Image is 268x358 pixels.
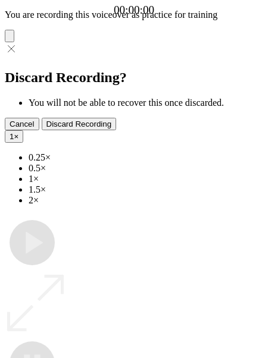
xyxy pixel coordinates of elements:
button: Discard Recording [42,118,117,130]
h2: Discard Recording? [5,70,263,86]
li: 1× [29,174,263,184]
a: 00:00:00 [114,4,154,17]
li: 0.5× [29,163,263,174]
button: 1× [5,130,23,143]
button: Cancel [5,118,39,130]
span: 1 [10,132,14,141]
li: 0.25× [29,152,263,163]
p: You are recording this voiceover as practice for training [5,10,263,20]
li: 2× [29,195,263,206]
li: 1.5× [29,184,263,195]
li: You will not be able to recover this once discarded. [29,98,263,108]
